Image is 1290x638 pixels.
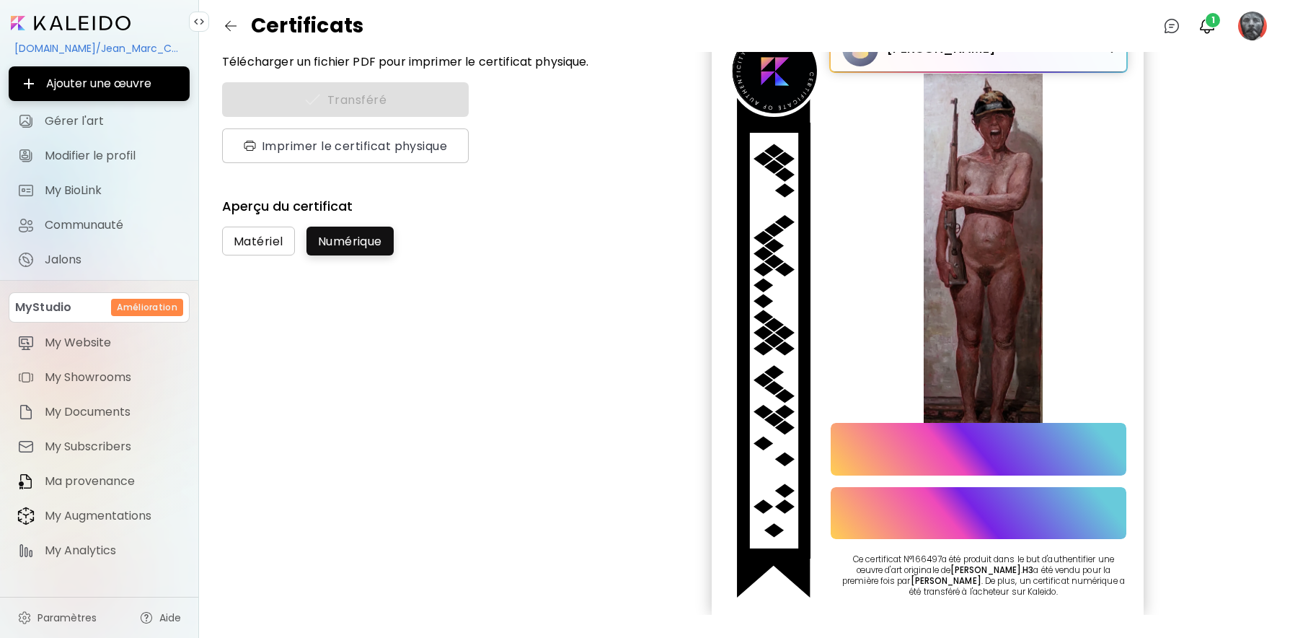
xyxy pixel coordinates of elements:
[9,502,190,530] a: itemMy Augmentations
[45,183,181,198] span: My BioLink
[45,218,181,232] span: Communauté
[45,543,181,558] span: My Analytics
[9,245,190,274] a: completeJalons iconJalons
[45,440,181,454] span: My Subscribers
[15,299,71,316] p: MyStudio
[234,234,283,249] span: Matériel
[9,211,190,240] a: Communauté iconCommunauté
[17,217,35,234] img: Communauté icon
[45,336,181,350] span: My Website
[17,334,35,351] img: item
[20,75,178,92] span: Ajouter une œuvre
[193,16,205,27] img: collapse
[17,611,32,625] img: settings
[222,12,363,40] div: Certificats
[222,53,589,71] p: Télécharger un fichier PDF pour imprimer le certificat physique.
[244,139,447,154] span: Imprimer le certificat physique
[17,542,35,559] img: item
[45,253,181,267] span: Jalons
[117,301,177,314] h6: Amélioration
[9,141,190,170] a: Modifier le profil iconModifier le profil
[9,536,190,565] a: itemMy Analytics
[1206,13,1220,27] span: 1
[222,17,239,35] img: back
[1195,14,1219,38] button: bellIcon1
[45,114,181,128] span: Gérer l'art
[222,227,295,255] button: Matériel
[9,363,190,392] a: itemMy Showrooms
[37,611,97,625] span: Paramètres
[9,398,190,427] a: itemMy Documents
[222,198,589,215] h5: Aperçu du certificat
[139,611,154,625] img: help
[738,123,811,559] img: vumark
[9,467,190,496] a: itemMa provenance
[9,66,190,101] button: Ajouter une œuvre
[9,107,190,136] a: Gérer l'art iconGérer l'art
[17,113,35,130] img: Gérer l'art icon
[9,603,105,632] a: Paramètres
[17,182,35,199] img: My BioLink icon
[216,12,245,40] button: back
[9,36,190,61] div: [DOMAIN_NAME]/Jean_Marc_Comby
[17,403,35,421] img: item
[708,4,842,144] div: animation
[222,128,469,163] button: doneImprimer le certificat physique
[9,176,190,205] a: completeMy BioLink iconMy BioLink
[831,423,1126,476] h6: H3
[45,149,181,163] span: Modifier le profil
[9,432,190,461] a: itemMy Subscribers
[244,141,256,151] img: done
[45,370,181,385] span: My Showrooms
[318,234,382,249] span: Numérique
[131,603,190,632] a: Aide
[45,509,181,523] span: My Augmentations
[45,405,181,419] span: My Documents
[17,251,35,268] img: Jalons icon
[159,611,181,625] span: Aide
[17,438,35,455] img: item
[1163,17,1180,35] img: chatIcon
[17,507,35,525] img: item
[9,328,190,357] a: itemMy Website
[306,227,394,255] button: Numérique
[1198,17,1216,35] img: bellIcon
[17,473,35,490] img: item
[17,147,35,165] img: Modifier le profil icon
[45,474,181,489] span: Ma provenance
[17,369,35,386] img: item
